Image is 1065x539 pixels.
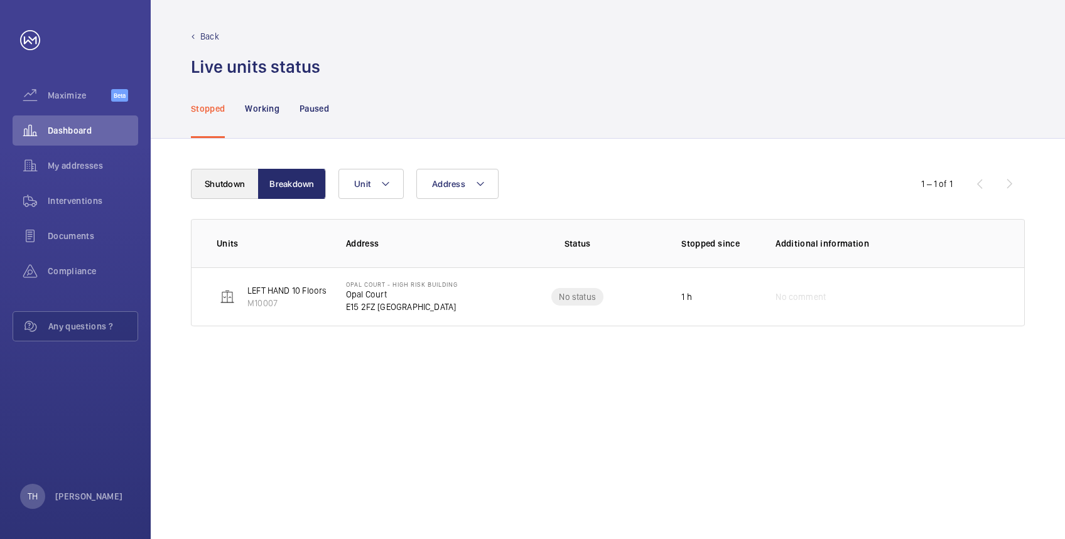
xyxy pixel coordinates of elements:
p: E15 2FZ [GEOGRAPHIC_DATA] [346,301,458,313]
button: Address [416,169,499,199]
h1: Live units status [191,55,320,78]
p: Stopped since [681,237,755,250]
span: Maximize [48,89,111,102]
p: Opal Court - High Risk Building [346,280,458,288]
p: Working [245,102,279,115]
span: Address [432,179,465,189]
p: 1 h [681,291,692,303]
span: Beta [111,89,128,102]
span: Dashboard [48,124,138,137]
p: Units [217,237,326,250]
span: Any questions ? [48,320,138,333]
p: LEFT HAND 10 Floors Machine Roomless [247,284,403,297]
button: Breakdown [258,169,326,199]
p: [PERSON_NAME] [55,490,123,503]
p: Opal Court [346,288,458,301]
img: elevator.svg [220,289,235,304]
p: TH [28,490,38,503]
p: M10007 [247,297,403,309]
span: Documents [48,230,138,242]
p: Back [200,30,219,43]
span: Interventions [48,195,138,207]
span: Compliance [48,265,138,277]
button: Unit [338,169,404,199]
p: No status [559,291,596,303]
p: Stopped [191,102,225,115]
p: Additional information [776,237,999,250]
span: No comment [776,291,826,303]
button: Shutdown [191,169,259,199]
p: Address [346,237,494,250]
div: 1 – 1 of 1 [921,178,953,190]
span: My addresses [48,159,138,172]
p: Paused [300,102,329,115]
p: Status [502,237,652,250]
span: Unit [354,179,370,189]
